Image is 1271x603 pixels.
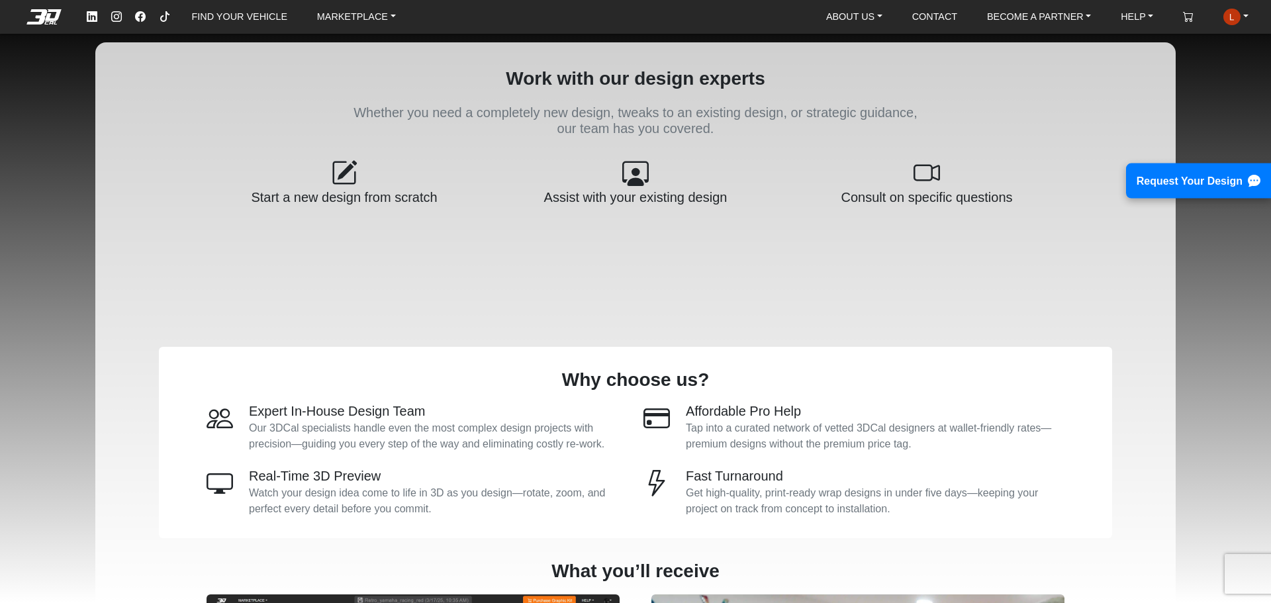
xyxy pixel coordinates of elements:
[249,420,628,452] p: Our 3DCal specialists handle even the most complex design projects with precision—guiding you eve...
[686,469,783,483] span: Fast Turnaround
[686,420,1064,452] p: Tap into a curated network of vetted 3DCal designers at wallet-friendly rates—premium designs wit...
[821,7,888,27] a: ABOUT US
[352,105,919,136] p: Whether you need a completely new design, tweaks to an existing design, or strategic guidance, ou...
[498,189,773,205] p: Assist with your existing design
[312,7,401,27] a: MARKETPLACE
[686,404,801,418] span: Affordable Pro Help
[686,485,1064,517] p: Get high-quality, print-ready wrap designs in under five days—keeping your project on track from ...
[789,189,1064,205] p: Consult on specific questions
[249,485,628,517] p: Watch your design idea come to life in 3D as you design—rotate, zoom, and perfect every detail be...
[907,7,963,27] a: CONTACT
[187,7,293,27] a: FIND YOUR VEHICLE
[1248,171,1260,191] i: Request Design
[982,7,1096,27] a: BECOME A PARTNER
[1137,173,1243,189] span: Request Your Design
[352,64,919,94] h1: Work with our design experts
[249,469,381,483] span: Real-Time 3D Preview
[207,189,482,205] p: Start a new design from scratch
[207,368,1064,393] h2: Why choose us?
[249,404,425,418] span: Expert In-House Design Team
[1115,7,1158,27] a: HELP
[207,559,1064,584] h2: What you’ll receive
